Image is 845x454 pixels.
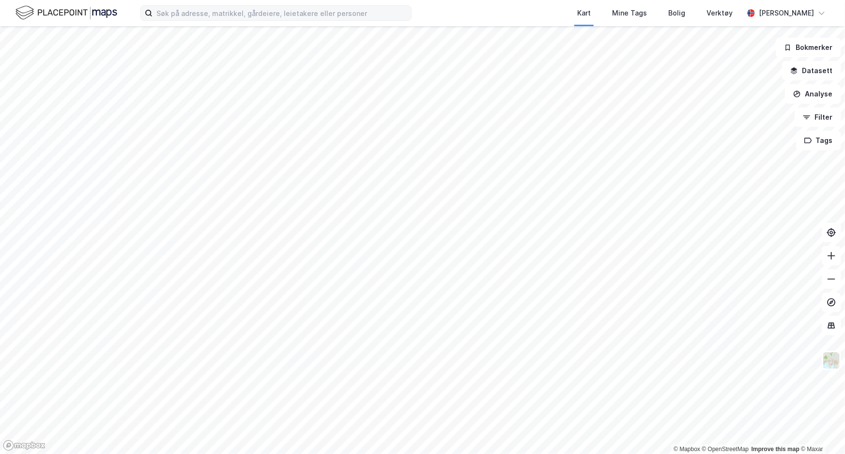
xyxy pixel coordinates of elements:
iframe: Chat Widget [797,407,845,454]
button: Filter [795,108,841,127]
button: Tags [796,131,841,150]
div: Kart [577,7,591,19]
button: Analyse [785,84,841,104]
img: Z [822,351,841,370]
a: OpenStreetMap [702,446,749,453]
a: Improve this map [752,446,799,453]
input: Søk på adresse, matrikkel, gårdeiere, leietakere eller personer [153,6,411,20]
div: Bolig [668,7,685,19]
button: Datasett [782,61,841,80]
div: Mine Tags [612,7,647,19]
div: Kontrollprogram for chat [797,407,845,454]
div: [PERSON_NAME] [759,7,814,19]
div: Verktøy [707,7,733,19]
a: Mapbox homepage [3,440,46,451]
a: Mapbox [674,446,700,453]
button: Bokmerker [776,38,841,57]
img: logo.f888ab2527a4732fd821a326f86c7f29.svg [15,4,117,21]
